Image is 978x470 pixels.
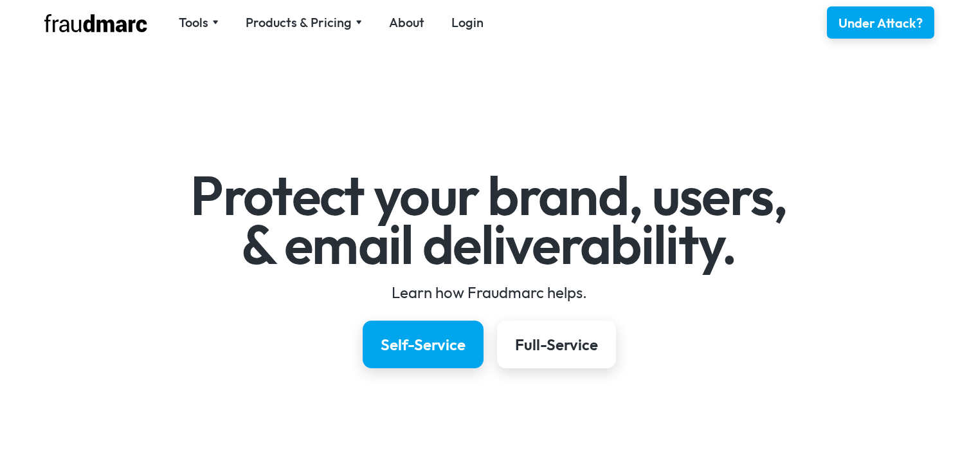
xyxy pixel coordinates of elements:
a: Under Attack? [827,6,934,39]
a: About [389,14,424,32]
div: Products & Pricing [246,14,362,32]
h1: Protect your brand, users, & email deliverability. [116,171,862,268]
div: Under Attack? [838,14,923,32]
div: Learn how Fraudmarc helps. [116,282,862,303]
a: Self-Service [363,321,484,368]
a: Login [451,14,484,32]
div: Tools [179,14,208,32]
div: Full-Service [515,334,598,355]
a: Full-Service [497,321,616,368]
div: Self-Service [381,334,466,355]
div: Tools [179,14,219,32]
div: Products & Pricing [246,14,352,32]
